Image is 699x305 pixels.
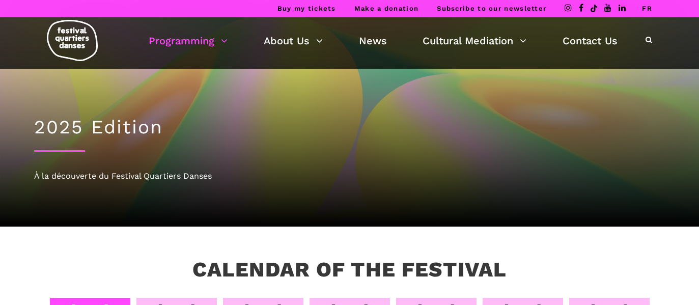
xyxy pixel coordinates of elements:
h1: 2025 Edition [34,116,665,138]
a: Make a donation [354,5,419,12]
a: About Us [264,32,323,49]
a: FR [642,5,652,12]
div: À la découverte du Festival Quartiers Danses [34,170,665,183]
h3: Calendar of the Festival [192,257,507,283]
a: Subscribe to our newsletter [437,5,546,12]
a: Programming [149,32,228,49]
a: Buy my tickets [277,5,336,12]
img: logo-fqd-med [47,20,98,61]
a: Cultural Mediation [423,32,526,49]
a: News [359,32,387,49]
a: Contact Us [563,32,618,49]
